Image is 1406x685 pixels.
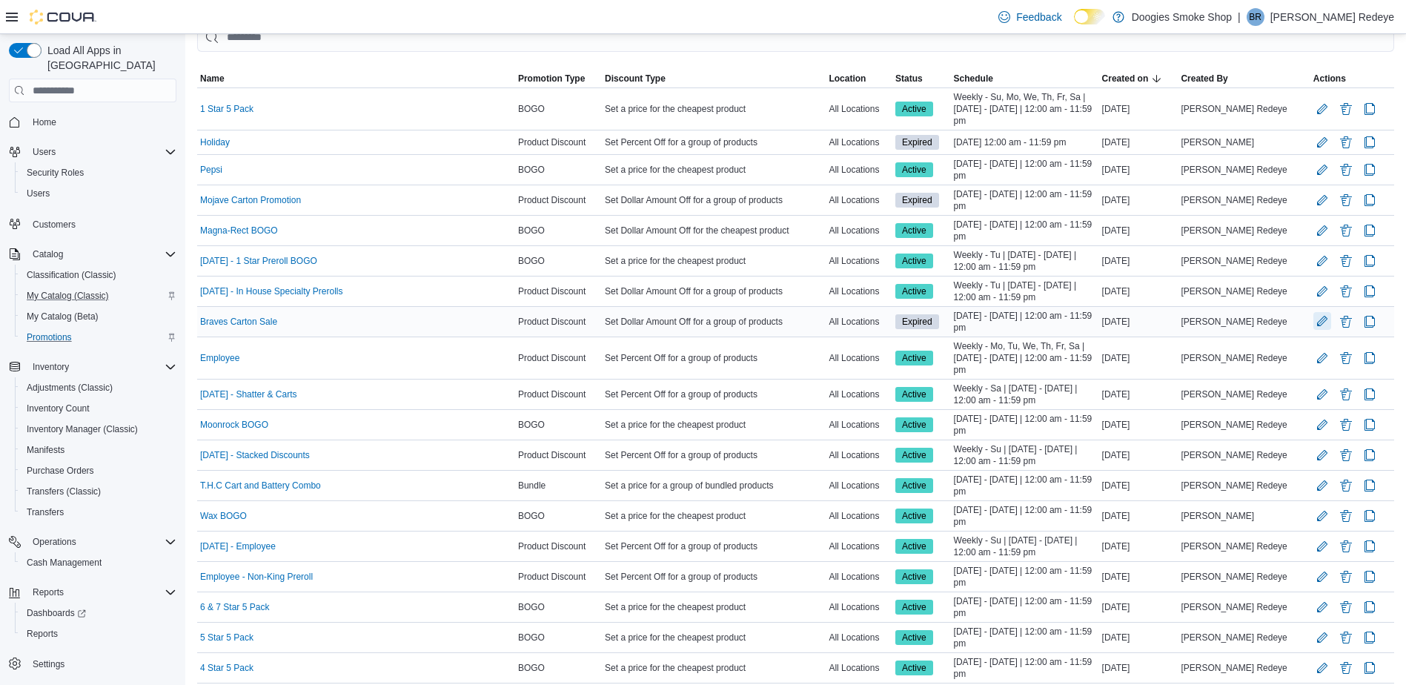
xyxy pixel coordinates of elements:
span: Active [902,449,926,462]
div: [DATE] [1099,133,1178,151]
button: Created on [1099,70,1178,87]
div: Set a price for the cheapest product [602,416,826,434]
div: Barb Redeye [1247,8,1264,26]
div: [DATE] [1099,282,1178,300]
span: Weekly - Su, Mo, We, Th, Fr, Sa | [DATE] - [DATE] | 12:00 am - 11:59 pm [954,91,1096,127]
a: Employee - Non-King Preroll [200,571,313,583]
button: Created By [1178,70,1310,87]
span: Product Discount [518,136,586,148]
div: Set a price for the cheapest product [602,252,826,270]
button: Home [3,111,182,133]
span: Reports [27,628,58,640]
span: Active [895,417,933,432]
span: Users [27,143,176,161]
a: [DATE] - Shatter & Carts [200,388,296,400]
span: Expired [902,315,932,328]
button: Clone Promotion [1361,100,1379,118]
div: Set Percent Off for a group of products [602,133,826,151]
span: Customers [33,219,76,231]
span: Active [895,162,933,177]
button: Inventory [27,358,75,376]
span: Inventory [27,358,176,376]
button: Clone Promotion [1361,507,1379,525]
span: [PERSON_NAME] [1181,136,1254,148]
a: Mojave Carton Promotion [200,194,301,206]
span: Settings [33,658,64,670]
div: Set Percent Off for a group of products [602,349,826,367]
a: Security Roles [21,164,90,182]
a: Inventory Manager (Classic) [21,420,144,438]
span: Expired [895,193,939,208]
button: Manifests [15,440,182,460]
span: Product Discount [518,449,586,461]
span: Promotion Type [518,73,585,85]
a: Dashboards [15,603,182,623]
img: Cova [30,10,96,24]
span: Feedback [1016,10,1061,24]
span: Transfers [27,506,64,518]
div: [DATE] [1099,191,1178,209]
a: [DATE] - 1 Star Preroll BOGO [200,255,317,267]
button: Cash Management [15,552,182,573]
button: Operations [3,532,182,552]
a: Moonrock BOGO [200,419,268,431]
div: [DATE] [1099,313,1178,331]
p: Doogies Smoke Shop [1132,8,1232,26]
button: Operations [27,533,82,551]
a: My Catalog (Classic) [21,287,115,305]
span: Active [895,223,933,238]
span: BOGO [518,164,545,176]
span: Dashboards [27,607,86,619]
button: Users [15,183,182,204]
button: Clone Promotion [1361,161,1379,179]
span: Discount Type [605,73,666,85]
div: [DATE] [1099,100,1178,118]
button: Clone Promotion [1361,416,1379,434]
span: [DATE] - [DATE] | 12:00 am - 11:59 pm [954,219,1096,242]
button: Edit Promotion [1313,629,1331,646]
a: Cash Management [21,554,107,572]
button: Clone Promotion [1361,191,1379,209]
a: Braves Carton Sale [200,316,277,328]
span: Classification (Classic) [21,266,176,284]
span: Name [200,73,225,85]
span: Expired [895,135,939,150]
a: Magna-Rect BOGO [200,225,278,236]
span: Status [895,73,923,85]
span: [PERSON_NAME] Redeye [1181,103,1287,115]
button: Location [826,70,892,87]
button: Delete Promotion [1337,313,1355,331]
span: Adjustments (Classic) [21,379,176,397]
span: Operations [27,533,176,551]
button: Delete Promotion [1337,659,1355,677]
span: Active [895,351,933,365]
span: Active [902,418,926,431]
button: Edit Promotion [1313,252,1331,270]
button: Edit Promotion [1313,349,1331,367]
button: Delete Promotion [1337,100,1355,118]
a: [DATE] - Stacked Discounts [200,449,310,461]
div: Set a price for a group of bundled products [602,477,826,494]
button: Name [197,70,515,87]
span: Product Discount [518,285,586,297]
a: My Catalog (Beta) [21,308,105,325]
span: Active [902,285,926,298]
span: Expired [895,314,939,329]
button: Clone Promotion [1361,659,1379,677]
div: Set a price for the cheapest product [602,161,826,179]
span: BOGO [518,255,545,267]
span: Weekly - Tu | [DATE] - [DATE] | 12:00 am - 11:59 pm [954,279,1096,303]
a: Customers [27,216,82,234]
button: Security Roles [15,162,182,183]
span: Actions [1313,73,1346,85]
span: Security Roles [21,164,176,182]
button: Edit Promotion [1313,537,1331,555]
div: [DATE] [1099,349,1178,367]
span: All Locations [829,164,879,176]
div: [DATE] [1099,385,1178,403]
span: Product Discount [518,352,586,364]
span: BOGO [518,103,545,115]
button: Users [3,142,182,162]
a: [DATE] - Employee [200,540,276,552]
span: Product Discount [518,194,586,206]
